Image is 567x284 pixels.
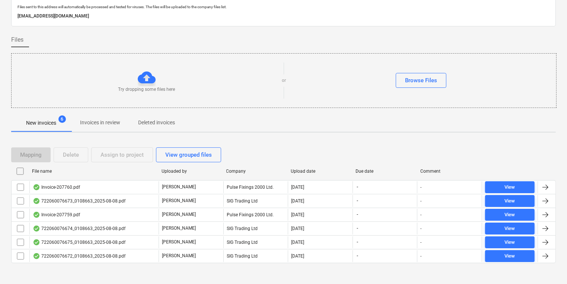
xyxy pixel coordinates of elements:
[33,253,40,259] div: OCR finished
[162,169,220,174] div: Uploaded by
[420,198,421,204] div: -
[162,239,196,245] p: [PERSON_NAME]
[33,198,125,204] div: 722060076673_0108663_2025-08-08.pdf
[223,223,288,234] div: SIG Trading Ltd
[420,212,421,217] div: -
[17,12,550,20] p: [EMAIL_ADDRESS][DOMAIN_NAME]
[33,198,40,204] div: OCR finished
[223,250,288,262] div: SIG Trading Ltd
[420,169,479,174] div: Comment
[420,226,421,231] div: -
[291,240,304,245] div: [DATE]
[356,211,359,218] span: -
[291,253,304,259] div: [DATE]
[485,195,535,207] button: View
[291,169,350,174] div: Upload date
[356,169,414,174] div: Due date
[485,181,535,193] button: View
[223,195,288,207] div: SIG Trading Ltd
[291,185,304,190] div: [DATE]
[291,226,304,231] div: [DATE]
[162,253,196,259] p: [PERSON_NAME]
[530,248,567,284] iframe: Chat Widget
[33,226,40,232] div: OCR finished
[33,184,40,190] div: OCR finished
[223,236,288,248] div: SIG Trading Ltd
[162,198,196,204] p: [PERSON_NAME]
[356,184,359,190] span: -
[226,169,285,174] div: Company
[33,239,40,245] div: OCR finished
[33,212,80,218] div: Invoice-207759.pdf
[291,212,304,217] div: [DATE]
[356,225,359,232] span: -
[485,209,535,221] button: View
[11,35,23,44] span: Files
[156,147,221,162] button: View grouped files
[356,239,359,245] span: -
[396,73,446,88] button: Browse Files
[505,197,515,205] div: View
[291,198,304,204] div: [DATE]
[485,223,535,234] button: View
[420,240,421,245] div: -
[485,236,535,248] button: View
[11,53,557,108] div: Try dropping some files hereorBrowse Files
[505,183,515,192] div: View
[165,150,212,160] div: View grouped files
[17,4,550,9] p: Files sent to this address will automatically be processed and tested for viruses. The files will...
[162,211,196,218] p: [PERSON_NAME]
[162,184,196,190] p: [PERSON_NAME]
[485,250,535,262] button: View
[356,253,359,259] span: -
[505,252,515,261] div: View
[162,225,196,232] p: [PERSON_NAME]
[223,209,288,221] div: Pulse Fixings 2000 Ltd.
[505,224,515,233] div: View
[405,76,437,85] div: Browse Files
[58,115,66,123] span: 6
[138,119,175,127] p: Deleted invoices
[33,253,125,259] div: 722060076672_0108663_2025-08-08.pdf
[356,198,359,204] span: -
[33,239,125,245] div: 722060076675_0108663_2025-08-08.pdf
[32,169,156,174] div: File name
[33,212,40,218] div: OCR finished
[420,253,421,259] div: -
[223,181,288,193] div: Pulse Fixings 2000 Ltd.
[33,226,125,232] div: 722060076674_0108663_2025-08-08.pdf
[420,185,421,190] div: -
[505,238,515,247] div: View
[80,119,120,127] p: Invoices in review
[505,211,515,219] div: View
[282,77,286,84] p: or
[33,184,80,190] div: Invoice-207760.pdf
[26,119,56,127] p: New invoices
[118,86,175,93] p: Try dropping some files here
